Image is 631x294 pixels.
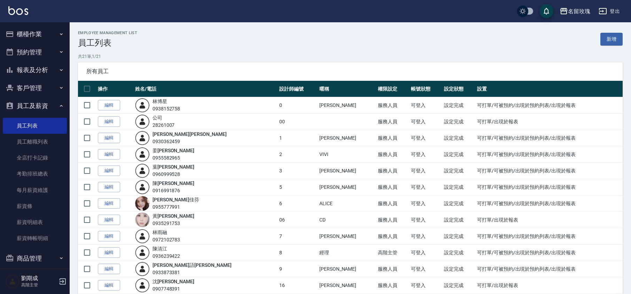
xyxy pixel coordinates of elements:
span: 所有員工 [86,68,614,75]
a: 編輯 [98,149,120,160]
td: 服務人員 [376,212,409,228]
img: avatar.jpeg [135,212,150,227]
button: 商品管理 [3,249,67,268]
img: user-login-man-human-body-mobile-person-512.png [135,245,150,260]
td: 服務人員 [376,277,409,294]
td: 服務人員 [376,228,409,245]
td: 1 [278,130,318,146]
img: user-login-man-human-body-mobile-person-512.png [135,229,150,243]
td: 可登入 [409,277,442,294]
th: 暱稱 [318,81,376,97]
td: [PERSON_NAME] [318,97,376,114]
td: 可登入 [409,245,442,261]
img: user-login-man-human-body-mobile-person-512.png [135,114,150,129]
td: 16 [278,277,318,294]
td: 6 [278,195,318,212]
td: 可登入 [409,179,442,195]
a: 薪資轉帳明細 [3,230,67,246]
td: [PERSON_NAME] [318,130,376,146]
td: 可打單/可被預約/出現於預約列表/出現於報表 [475,245,623,261]
td: 設定完成 [442,114,475,130]
div: 0907748391 [153,285,194,293]
a: 薪資條 [3,198,67,214]
td: 8 [278,245,318,261]
h5: 劉期成 [21,275,57,282]
button: 行銷工具 [3,267,67,285]
a: 陳清江 [153,246,167,252]
img: user-login-man-human-body-mobile-person-512.png [135,262,150,276]
div: 名留玫瑰 [568,7,590,16]
td: [PERSON_NAME] [318,228,376,245]
a: 姜[PERSON_NAME] [153,148,194,153]
div: 28261007 [153,122,175,129]
td: [PERSON_NAME] [318,277,376,294]
td: [PERSON_NAME] [318,163,376,179]
th: 權限設定 [376,81,409,97]
td: 可登入 [409,261,442,277]
a: [PERSON_NAME]語[PERSON_NAME] [153,262,232,268]
td: 可登入 [409,97,442,114]
img: user-login-man-human-body-mobile-person-512.png [135,163,150,178]
td: 00 [278,114,318,130]
div: 0955582965 [153,154,194,162]
td: 可登入 [409,130,442,146]
td: 服務人員 [376,146,409,163]
td: 設定完成 [442,228,475,245]
th: 帳號狀態 [409,81,442,97]
a: 編輯 [98,264,120,274]
img: user-login-man-human-body-mobile-person-512.png [135,278,150,293]
a: 編輯 [98,133,120,144]
td: 可登入 [409,146,442,163]
a: [PERSON_NAME]佳芬 [153,197,199,202]
td: [PERSON_NAME] [318,179,376,195]
td: 3 [278,163,318,179]
td: 可打單/可被預約/出現於預約列表/出現於報表 [475,261,623,277]
div: 0916991876 [153,187,194,194]
a: 林博星 [153,99,167,104]
td: 服務人員 [376,195,409,212]
a: 員工離職列表 [3,134,67,150]
td: 設定完成 [442,245,475,261]
td: 經理 [318,245,376,261]
button: 報表及分析 [3,61,67,79]
div: 0933873381 [153,269,232,276]
img: Logo [8,6,28,15]
td: 設定完成 [442,195,475,212]
button: 名留玫瑰 [557,4,593,18]
button: save [539,4,553,18]
div: 0960999528 [153,171,194,178]
button: 預約管理 [3,43,67,61]
th: 設計師編號 [278,81,318,97]
button: 登出 [596,5,623,18]
a: 編輯 [98,100,120,111]
td: 設定完成 [442,163,475,179]
td: 設定完成 [442,261,475,277]
img: Person [6,274,20,288]
td: VIVI [318,146,376,163]
td: 設定完成 [442,179,475,195]
button: 客戶管理 [3,79,67,97]
img: user-login-man-human-body-mobile-person-512.png [135,180,150,194]
a: 陳[PERSON_NAME] [153,180,194,186]
td: 設定完成 [442,97,475,114]
a: 公司 [153,115,162,121]
a: 全店打卡記錄 [3,150,67,166]
td: 5 [278,179,318,195]
td: 可打單/出現於報表 [475,277,623,294]
a: 新增 [600,33,623,46]
img: avatar.jpeg [135,196,150,211]
a: 黃[PERSON_NAME] [153,213,194,219]
td: [PERSON_NAME] [318,261,376,277]
td: 設定完成 [442,212,475,228]
td: 高階主管 [376,245,409,261]
td: 可打單/可被預約/出現於預約列表/出現於報表 [475,179,623,195]
td: 設定完成 [442,130,475,146]
td: 可打單/可被預約/出現於預約列表/出現於報表 [475,228,623,245]
th: 設定狀態 [442,81,475,97]
img: user-login-man-human-body-mobile-person-512.png [135,147,150,162]
td: 可打單/可被預約/出現於預約列表/出現於報表 [475,146,623,163]
td: 9 [278,261,318,277]
td: 可打單/可被預約/出現於預約列表/出現於報表 [475,163,623,179]
p: 高階主管 [21,282,57,288]
a: 沈[PERSON_NAME] [153,279,194,284]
